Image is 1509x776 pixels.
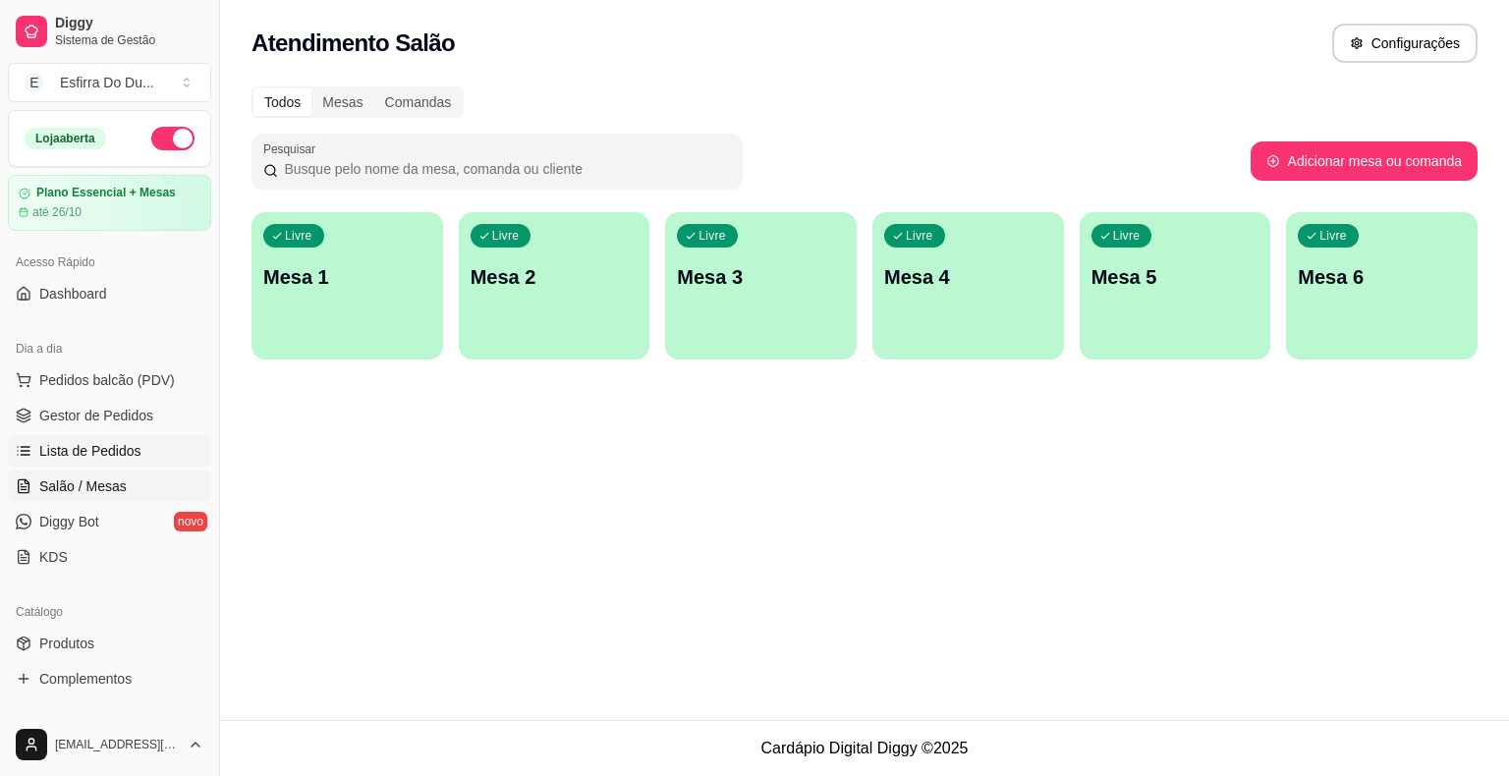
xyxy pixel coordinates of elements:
[25,128,106,149] div: Loja aberta
[8,175,211,231] a: Plano Essencial + Mesasaté 26/10
[263,140,322,157] label: Pesquisar
[253,88,311,116] div: Todos
[1113,228,1141,244] p: Livre
[8,596,211,628] div: Catálogo
[374,88,463,116] div: Comandas
[8,278,211,309] a: Dashboard
[263,263,431,291] p: Mesa 1
[677,263,845,291] p: Mesa 3
[39,512,99,531] span: Diggy Bot
[8,541,211,573] a: KDS
[55,32,203,48] span: Sistema de Gestão
[884,263,1052,291] p: Mesa 4
[1080,212,1271,360] button: LivreMesa 5
[39,669,132,689] span: Complementos
[8,628,211,659] a: Produtos
[220,720,1509,776] footer: Cardápio Digital Diggy © 2025
[665,212,857,360] button: LivreMesa 3
[55,15,203,32] span: Diggy
[699,228,726,244] p: Livre
[459,212,650,360] button: LivreMesa 2
[8,400,211,431] a: Gestor de Pedidos
[8,364,211,396] button: Pedidos balcão (PDV)
[8,333,211,364] div: Dia a dia
[8,506,211,537] a: Diggy Botnovo
[8,247,211,278] div: Acesso Rápido
[8,8,211,55] a: DiggySistema de Gestão
[55,737,180,752] span: [EMAIL_ADDRESS][DOMAIN_NAME]
[8,721,211,768] button: [EMAIL_ADDRESS][DOMAIN_NAME]
[471,263,639,291] p: Mesa 2
[278,159,731,179] input: Pesquisar
[251,212,443,360] button: LivreMesa 1
[39,441,141,461] span: Lista de Pedidos
[8,471,211,502] a: Salão / Mesas
[39,547,68,567] span: KDS
[906,228,933,244] p: Livre
[39,634,94,653] span: Produtos
[32,204,82,220] article: até 26/10
[39,284,107,304] span: Dashboard
[36,186,176,200] article: Plano Essencial + Mesas
[39,476,127,496] span: Salão / Mesas
[1251,141,1478,181] button: Adicionar mesa ou comanda
[285,228,312,244] p: Livre
[1286,212,1478,360] button: LivreMesa 6
[311,88,373,116] div: Mesas
[60,73,154,92] div: Esfirra Do Du ...
[1091,263,1259,291] p: Mesa 5
[1298,263,1466,291] p: Mesa 6
[151,127,195,150] button: Alterar Status
[39,370,175,390] span: Pedidos balcão (PDV)
[492,228,520,244] p: Livre
[8,663,211,694] a: Complementos
[1332,24,1478,63] button: Configurações
[39,406,153,425] span: Gestor de Pedidos
[25,73,44,92] span: E
[8,435,211,467] a: Lista de Pedidos
[872,212,1064,360] button: LivreMesa 4
[1319,228,1347,244] p: Livre
[251,28,455,59] h2: Atendimento Salão
[8,63,211,102] button: Select a team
